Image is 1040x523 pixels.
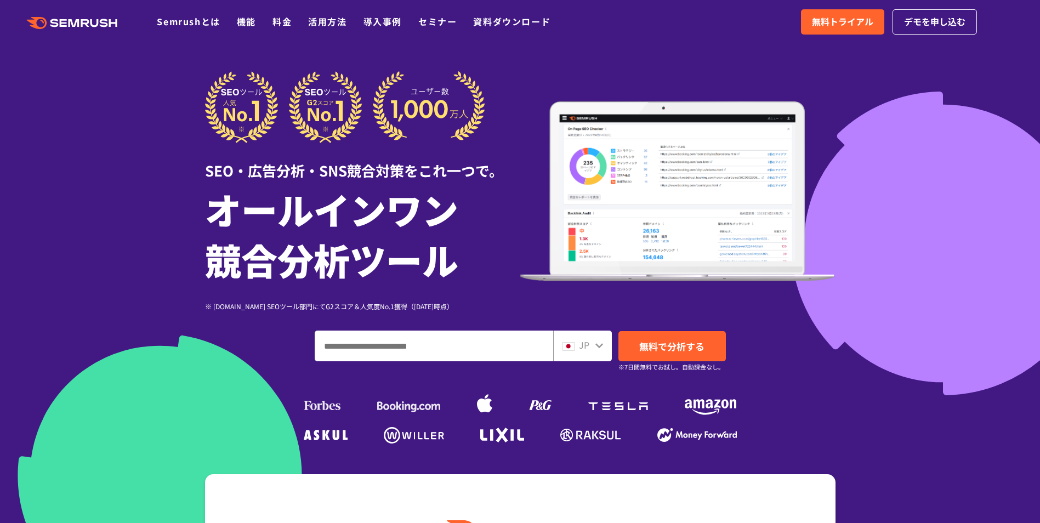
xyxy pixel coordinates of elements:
[579,338,589,351] span: JP
[618,362,724,372] small: ※7日間無料でお試し。自動課金なし。
[893,9,977,35] a: デモを申し込む
[205,143,520,181] div: SEO・広告分析・SNS競合対策をこれ一つで。
[308,15,346,28] a: 活用方法
[473,15,550,28] a: 資料ダウンロード
[812,15,873,29] span: 無料トライアル
[315,331,553,361] input: ドメイン、キーワードまたはURLを入力してください
[363,15,402,28] a: 導入事例
[801,9,884,35] a: 無料トライアル
[418,15,457,28] a: セミナー
[237,15,256,28] a: 機能
[205,184,520,285] h1: オールインワン 競合分析ツール
[618,331,726,361] a: 無料で分析する
[639,339,704,353] span: 無料で分析する
[157,15,220,28] a: Semrushとは
[205,301,520,311] div: ※ [DOMAIN_NAME] SEOツール部門にてG2スコア＆人気度No.1獲得（[DATE]時点）
[904,15,965,29] span: デモを申し込む
[272,15,292,28] a: 料金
